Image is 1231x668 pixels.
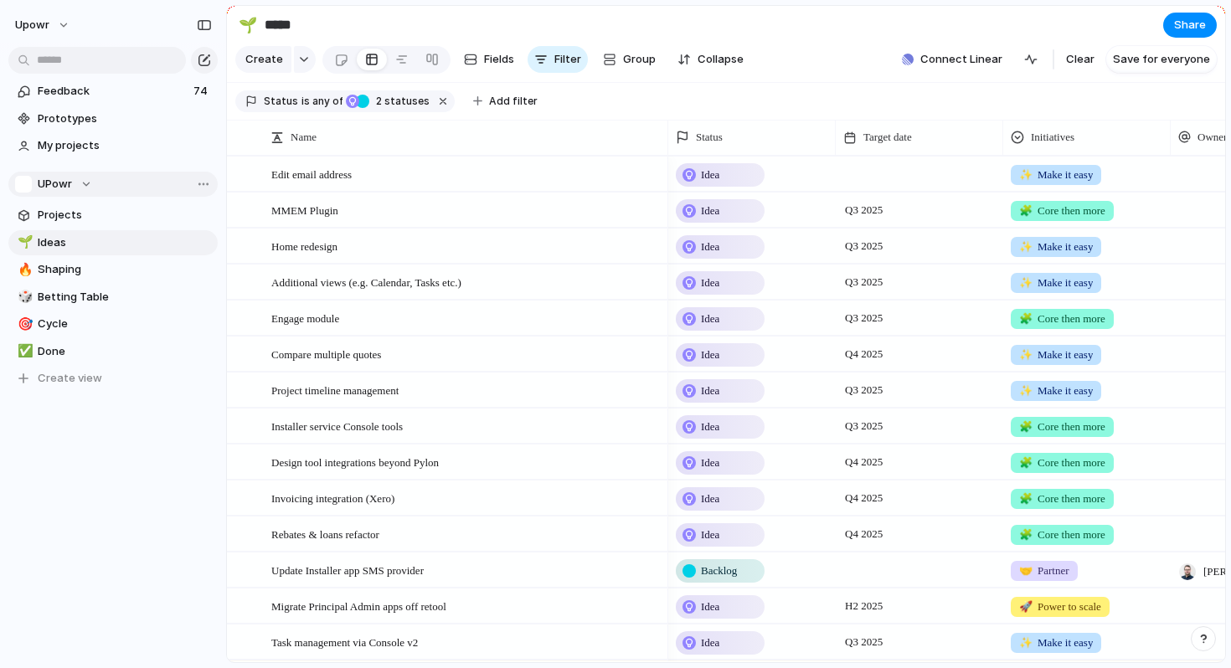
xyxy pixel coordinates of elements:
span: 🚀 [1019,600,1033,613]
span: Fields [484,51,514,68]
a: Feedback74 [8,79,218,104]
span: Shaping [38,261,212,278]
span: Done [38,343,212,360]
span: Q3 2025 [841,416,887,436]
button: Group [595,46,664,73]
a: 🎯Cycle [8,311,218,337]
span: Backlog [701,563,737,579]
button: Connect Linear [895,47,1009,72]
span: Create view [38,370,102,387]
span: Make it easy [1019,383,1093,399]
span: Core then more [1019,491,1105,507]
span: Q3 2025 [841,236,887,256]
span: Core then more [1019,203,1105,219]
button: Save for everyone [1106,46,1217,73]
span: Partner [1019,563,1069,579]
span: ✨ [1019,276,1033,289]
span: Name [291,129,317,146]
a: ✅Done [8,339,218,364]
button: UPowr [8,172,218,197]
span: 🤝 [1019,564,1033,577]
span: Idea [701,167,719,183]
span: Projects [38,207,212,224]
span: Additional views (e.g. Calendar, Tasks etc.) [271,272,461,291]
span: Core then more [1019,311,1105,327]
span: Make it easy [1019,167,1093,183]
span: Q3 2025 [841,272,887,292]
span: Idea [701,275,719,291]
span: Make it easy [1019,635,1093,651]
div: ✅ [18,342,29,361]
span: 2 [371,95,384,107]
span: Q4 2025 [841,344,887,364]
span: Q4 2025 [841,524,887,544]
div: 🎯 [18,315,29,334]
span: Status [264,94,298,109]
span: Idea [701,635,719,651]
button: Filter [528,46,588,73]
button: Collapse [671,46,750,73]
span: 🧩 [1019,528,1033,541]
span: Add filter [489,94,538,109]
span: Edit email address [271,164,352,183]
button: 2 statuses [344,92,433,110]
span: Idea [701,311,719,327]
span: Collapse [698,51,744,68]
button: Fields [457,46,521,73]
span: Invoicing integration (Xero) [271,488,394,507]
button: isany of [298,92,346,110]
span: My projects [38,137,212,154]
span: Owner [1198,129,1227,146]
span: is [301,94,310,109]
a: Projects [8,203,218,228]
span: 🧩 [1019,312,1033,325]
span: 74 [193,83,211,100]
button: Add filter [463,90,548,113]
span: ✨ [1019,384,1033,397]
a: 🔥Shaping [8,257,218,282]
span: Target date [863,129,912,146]
span: Migrate Principal Admin apps off retool [271,596,446,615]
button: Create view [8,366,218,391]
span: Engage module [271,308,339,327]
button: 🎯 [15,316,32,332]
span: Make it easy [1019,347,1093,363]
span: Core then more [1019,455,1105,471]
span: 🧩 [1019,420,1033,433]
span: Group [623,51,656,68]
span: ✨ [1019,240,1033,253]
span: Make it easy [1019,275,1093,291]
button: 🌱 [15,234,32,251]
div: 🌱 [18,233,29,252]
span: statuses [371,94,430,109]
div: 🎲 [18,287,29,306]
button: Create [235,46,291,73]
span: Betting Table [38,289,212,306]
span: Cycle [38,316,212,332]
a: My projects [8,133,218,158]
button: upowr [8,12,79,39]
span: ✨ [1019,168,1033,181]
span: 🧩 [1019,456,1033,469]
span: any of [310,94,343,109]
button: Share [1163,13,1217,38]
div: 🔥 [18,260,29,280]
span: Idea [701,383,719,399]
span: Clear [1066,51,1095,68]
button: 🔥 [15,261,32,278]
span: MMEM Plugin [271,200,338,219]
span: Q3 2025 [841,380,887,400]
span: Status [696,129,723,146]
span: Q3 2025 [841,308,887,328]
span: Feedback [38,83,188,100]
span: Share [1174,17,1206,33]
a: Prototypes [8,106,218,131]
a: 🌱Ideas [8,230,218,255]
span: 🧩 [1019,204,1033,217]
span: Connect Linear [920,51,1002,68]
span: Ideas [38,234,212,251]
span: Core then more [1019,527,1105,543]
